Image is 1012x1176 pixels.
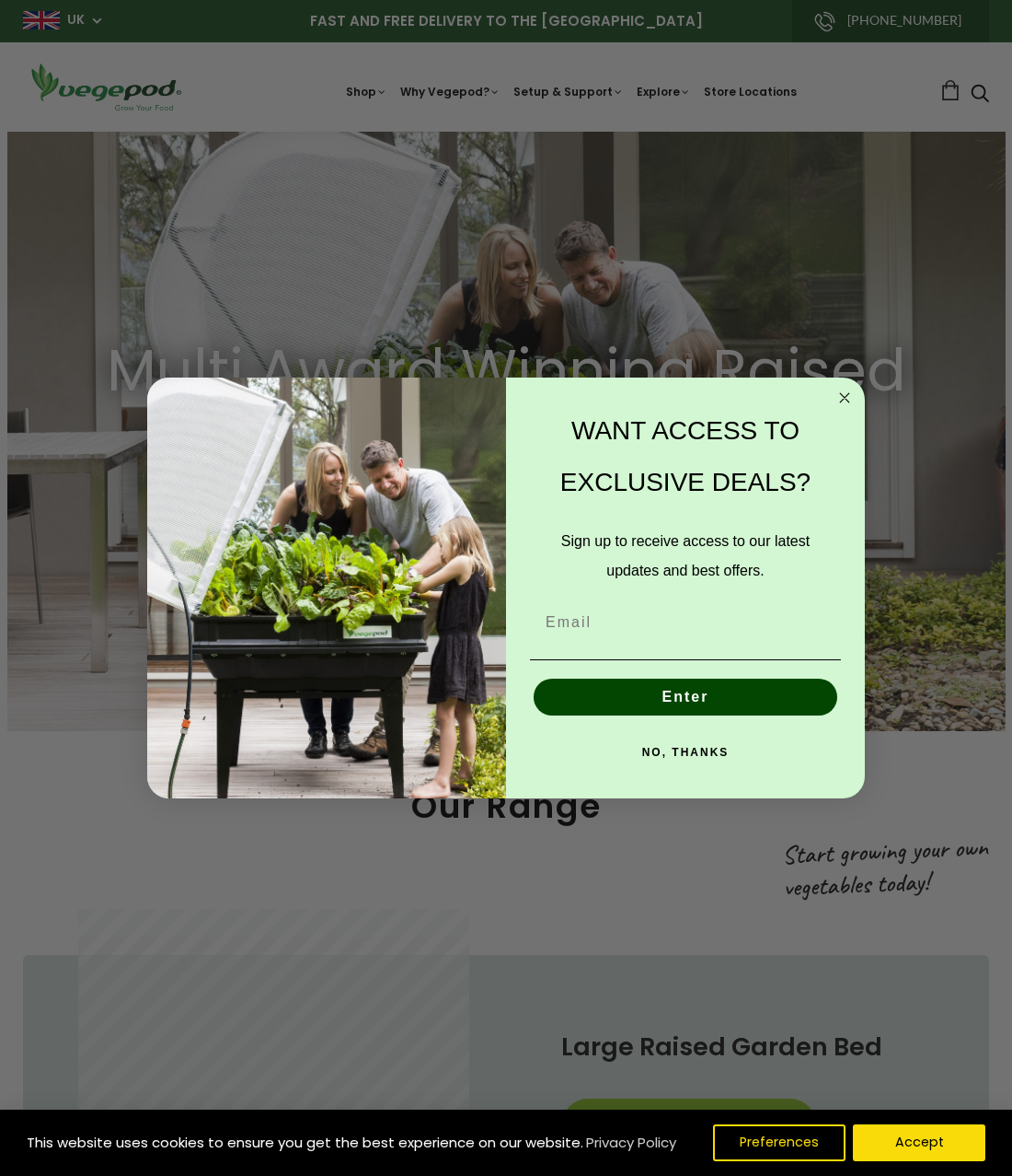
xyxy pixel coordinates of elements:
button: Enter [534,679,837,716]
span: WANT ACCESS TO EXCLUSIVE DEALS? [560,416,811,496]
img: underline [530,659,841,660]
button: Preferences [713,1124,845,1161]
span: Sign up to receive access to our latest updates and best offers. [561,533,810,578]
span: This website uses cookies to ensure you get the best experience on our website. [27,1133,583,1152]
img: e9d03583-1bb1-490f-ad29-36751b3212ff.jpeg [147,378,506,798]
button: Accept [853,1124,985,1161]
button: Close dialog [834,387,856,409]
a: Privacy Policy (opens in a new tab) [583,1126,679,1159]
button: NO, THANKS [530,734,841,771]
input: Email [530,604,841,641]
